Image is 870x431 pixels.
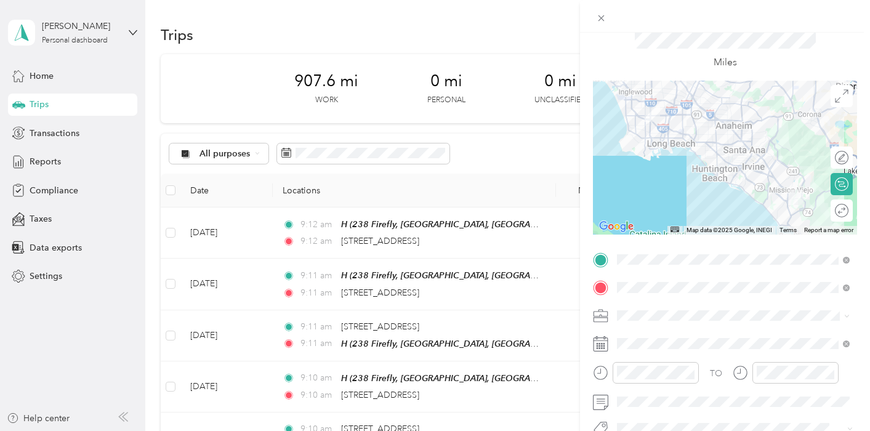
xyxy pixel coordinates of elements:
p: Miles [714,55,737,70]
a: Terms (opens in new tab) [779,227,797,233]
div: TO [710,367,722,380]
a: Report a map error [804,227,853,233]
button: Keyboard shortcuts [671,227,679,232]
a: Open this area in Google Maps (opens a new window) [596,219,637,235]
img: Google [596,219,637,235]
iframe: Everlance-gr Chat Button Frame [801,362,870,431]
span: Map data ©2025 Google, INEGI [687,227,772,233]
